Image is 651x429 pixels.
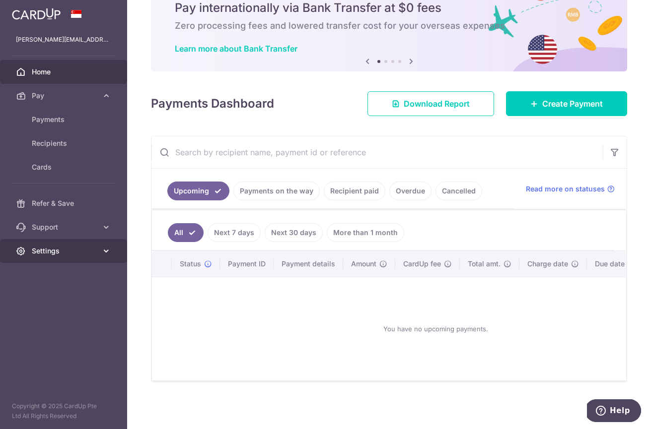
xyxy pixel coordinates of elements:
[16,35,111,45] p: [PERSON_NAME][EMAIL_ADDRESS][PERSON_NAME][DOMAIN_NAME]
[542,98,603,110] span: Create Payment
[367,91,494,116] a: Download Report
[265,223,323,242] a: Next 30 days
[526,184,615,194] a: Read more on statuses
[32,91,97,101] span: Pay
[32,138,97,148] span: Recipients
[32,67,97,77] span: Home
[233,182,320,200] a: Payments on the way
[151,136,603,168] input: Search by recipient name, payment id or reference
[587,399,641,424] iframe: Opens a widget where you can find more information
[32,198,97,208] span: Refer & Save
[324,182,385,200] a: Recipient paid
[506,91,627,116] a: Create Payment
[351,259,376,269] span: Amount
[32,115,97,124] span: Payments
[32,246,97,256] span: Settings
[274,251,343,277] th: Payment details
[12,8,61,20] img: CardUp
[23,7,43,16] span: Help
[435,182,482,200] a: Cancelled
[595,259,625,269] span: Due date
[527,259,568,269] span: Charge date
[220,251,274,277] th: Payment ID
[175,44,297,54] a: Learn more about Bank Transfer
[168,223,204,242] a: All
[403,259,441,269] span: CardUp fee
[389,182,432,200] a: Overdue
[180,259,201,269] span: Status
[526,184,605,194] span: Read more on statuses
[175,20,603,32] h6: Zero processing fees and lowered transfer cost for your overseas expenses
[327,223,404,242] a: More than 1 month
[468,259,501,269] span: Total amt.
[167,182,229,200] a: Upcoming
[404,98,470,110] span: Download Report
[32,222,97,232] span: Support
[32,162,97,172] span: Cards
[151,95,274,113] h4: Payments Dashboard
[208,223,261,242] a: Next 7 days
